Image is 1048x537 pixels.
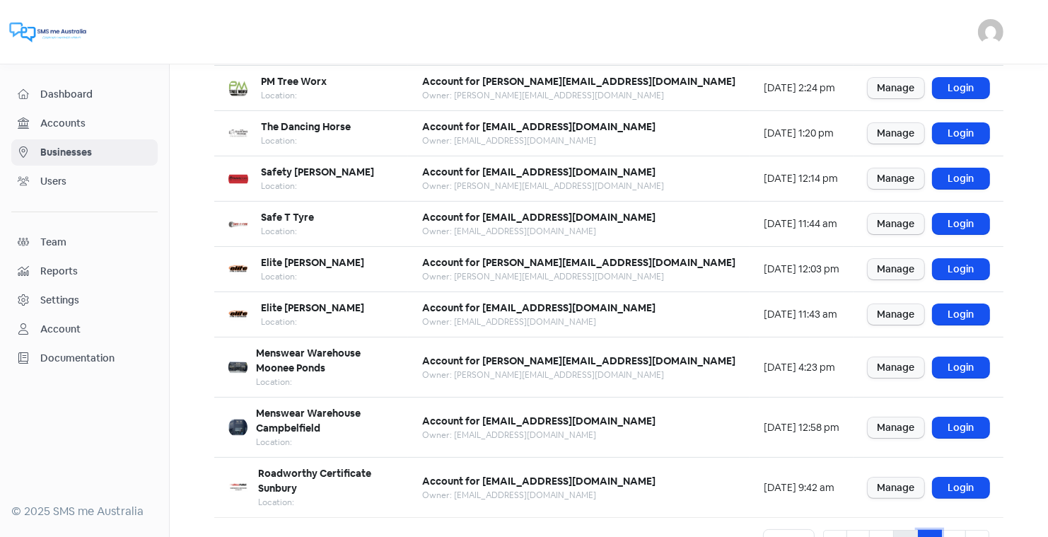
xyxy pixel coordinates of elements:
[40,235,151,250] span: Team
[40,174,151,189] span: Users
[40,87,151,102] span: Dashboard
[228,305,248,325] img: d6375d8b-3f56-492d-a834-ca750f3f26b0-250x250.png
[933,78,989,98] a: Login
[11,287,158,313] a: Settings
[868,417,924,438] a: Manage
[40,293,79,308] div: Settings
[422,316,656,328] div: Owner: [EMAIL_ADDRESS][DOMAIN_NAME]
[261,166,374,178] b: Safety [PERSON_NAME]
[40,264,151,279] span: Reports
[868,259,924,279] a: Manage
[256,436,394,449] div: Location:
[261,180,374,192] div: Location:
[422,301,656,314] b: Account for [EMAIL_ADDRESS][DOMAIN_NAME]
[11,168,158,195] a: Users
[261,256,364,269] b: Elite [PERSON_NAME]
[40,322,81,337] div: Account
[868,214,924,234] a: Manage
[422,166,656,178] b: Account for [EMAIL_ADDRESS][DOMAIN_NAME]
[261,134,351,147] div: Location:
[764,307,839,322] div: [DATE] 11:43 am
[422,120,656,133] b: Account for [EMAIL_ADDRESS][DOMAIN_NAME]
[422,369,735,381] div: Owner: [PERSON_NAME][EMAIL_ADDRESS][DOMAIN_NAME]
[228,260,248,279] img: 08f8507d-dba5-4ce1-9c6b-35a340ab8a28-250x250.png
[258,496,394,509] div: Location:
[11,503,158,520] div: © 2025 SMS me Australia
[261,75,327,88] b: PM Tree Worx
[261,270,364,283] div: Location:
[228,417,248,437] img: 47775a9a-5391-4925-acb3-6f6340a2546c-250x250.png
[933,123,989,144] a: Login
[422,134,656,147] div: Owner: [EMAIL_ADDRESS][DOMAIN_NAME]
[422,270,735,283] div: Owner: [PERSON_NAME][EMAIL_ADDRESS][DOMAIN_NAME]
[228,478,248,497] img: 6f30de45-e9c3-4a31-8c11-8edcb29adc39-250x250.png
[868,304,924,325] a: Manage
[978,19,1003,45] img: User
[228,79,248,98] img: 8e6be882-b8f8-4000-9d52-cd9a2278ef82-250x250.png
[764,216,839,231] div: [DATE] 11:44 am
[11,139,158,166] a: Businesses
[261,211,314,224] b: Safe T Tyre
[11,229,158,255] a: Team
[228,169,248,189] img: e5902682-5609-4444-905f-11d33a62bfc8-250x250.png
[422,75,735,88] b: Account for [PERSON_NAME][EMAIL_ADDRESS][DOMAIN_NAME]
[40,351,151,366] span: Documentation
[256,376,394,388] div: Location:
[11,345,158,371] a: Documentation
[40,116,151,131] span: Accounts
[422,89,735,102] div: Owner: [PERSON_NAME][EMAIL_ADDRESS][DOMAIN_NAME]
[256,407,361,434] b: Menswear Warehouse Campbelfield
[422,180,664,192] div: Owner: [PERSON_NAME][EMAIL_ADDRESS][DOMAIN_NAME]
[228,214,248,234] img: 466b8bf0-598b-41ee-824d-ef99d3e9fa77-250x250.png
[422,475,656,487] b: Account for [EMAIL_ADDRESS][DOMAIN_NAME]
[40,145,151,160] span: Businesses
[261,120,351,133] b: The Dancing Horse
[933,357,989,378] a: Login
[228,124,248,144] img: 09e11095-148f-421e-8508-52cfe9c2faa2-250x250.png
[258,467,371,495] b: Roadworthy Certificate Sunbury
[422,354,735,367] b: Account for [PERSON_NAME][EMAIL_ADDRESS][DOMAIN_NAME]
[868,168,924,189] a: Manage
[422,415,656,427] b: Account for [EMAIL_ADDRESS][DOMAIN_NAME]
[422,211,656,224] b: Account for [EMAIL_ADDRESS][DOMAIN_NAME]
[422,429,656,441] div: Owner: [EMAIL_ADDRESS][DOMAIN_NAME]
[11,316,158,342] a: Account
[11,81,158,108] a: Dashboard
[11,110,158,137] a: Accounts
[933,478,989,498] a: Login
[764,126,839,141] div: [DATE] 1:20 pm
[764,262,839,277] div: [DATE] 12:03 pm
[764,420,839,435] div: [DATE] 12:58 pm
[11,258,158,284] a: Reports
[256,347,361,374] b: Menswear Warehouse Moonee Ponds
[868,78,924,98] a: Manage
[764,480,839,495] div: [DATE] 9:42 am
[933,417,989,438] a: Login
[261,301,364,314] b: Elite [PERSON_NAME]
[261,89,327,102] div: Location:
[764,171,839,186] div: [DATE] 12:14 pm
[868,478,924,498] a: Manage
[933,259,989,279] a: Login
[422,256,735,269] b: Account for [PERSON_NAME][EMAIL_ADDRESS][DOMAIN_NAME]
[228,357,248,377] img: a0e0a674-a837-4894-8d48-c6be2a585fec-250x250.png
[933,304,989,325] a: Login
[933,214,989,234] a: Login
[261,316,364,328] div: Location:
[261,225,314,238] div: Location:
[868,357,924,378] a: Manage
[422,225,656,238] div: Owner: [EMAIL_ADDRESS][DOMAIN_NAME]
[764,360,839,375] div: [DATE] 4:23 pm
[764,81,839,96] div: [DATE] 2:24 pm
[933,168,989,189] a: Login
[868,123,924,144] a: Manage
[422,489,656,502] div: Owner: [EMAIL_ADDRESS][DOMAIN_NAME]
